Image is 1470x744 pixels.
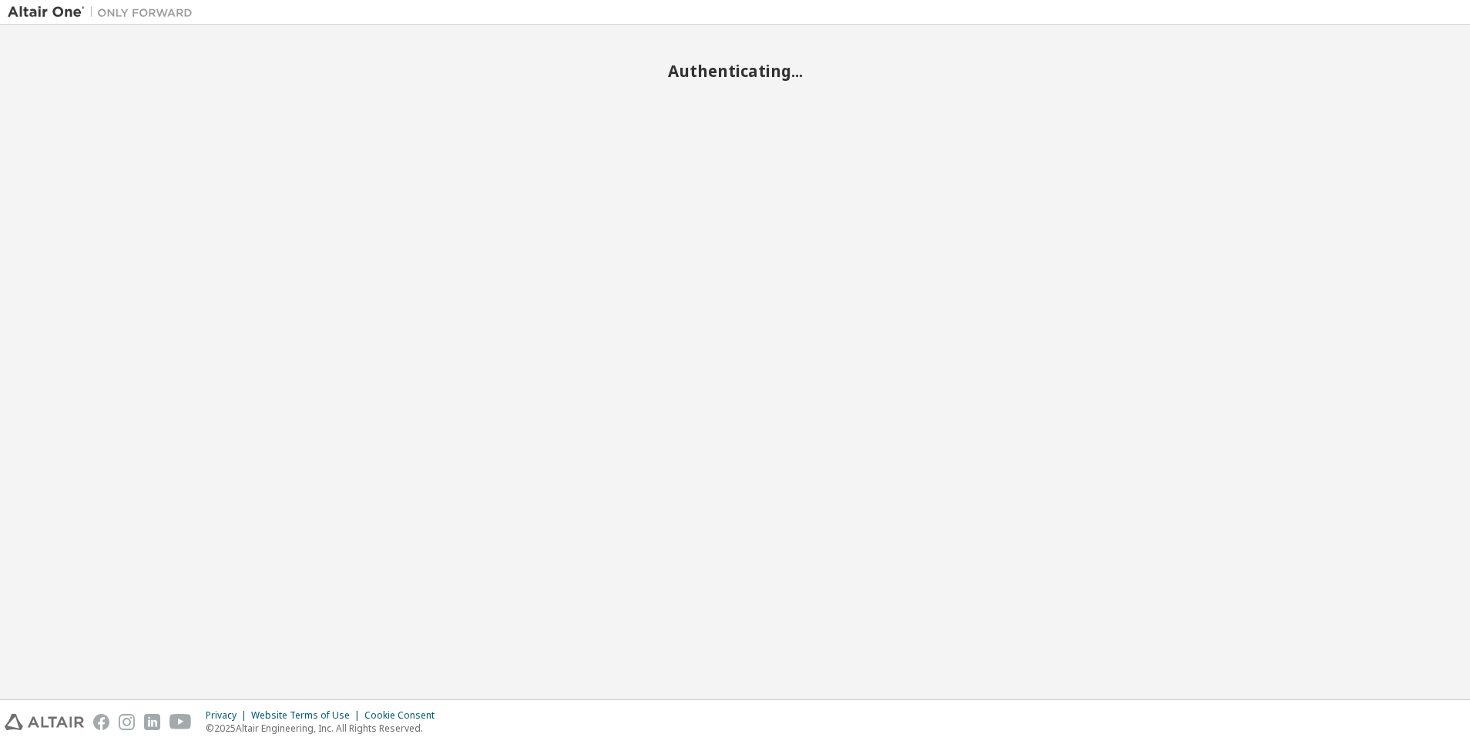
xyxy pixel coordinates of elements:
[5,714,84,730] img: altair_logo.svg
[206,709,251,722] div: Privacy
[8,5,200,20] img: Altair One
[8,61,1462,81] h2: Authenticating...
[144,714,160,730] img: linkedin.svg
[169,714,192,730] img: youtube.svg
[93,714,109,730] img: facebook.svg
[119,714,135,730] img: instagram.svg
[206,722,444,735] p: © 2025 Altair Engineering, Inc. All Rights Reserved.
[251,709,364,722] div: Website Terms of Use
[364,709,444,722] div: Cookie Consent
